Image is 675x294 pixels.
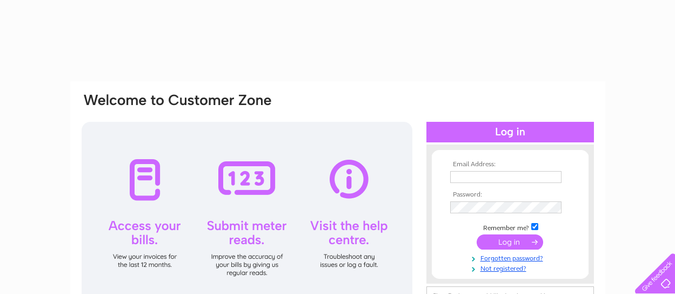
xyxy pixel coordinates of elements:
a: Not registered? [450,263,573,273]
a: Forgotten password? [450,252,573,263]
input: Submit [477,234,543,250]
th: Email Address: [447,161,573,168]
td: Remember me? [447,221,573,232]
th: Password: [447,191,573,199]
